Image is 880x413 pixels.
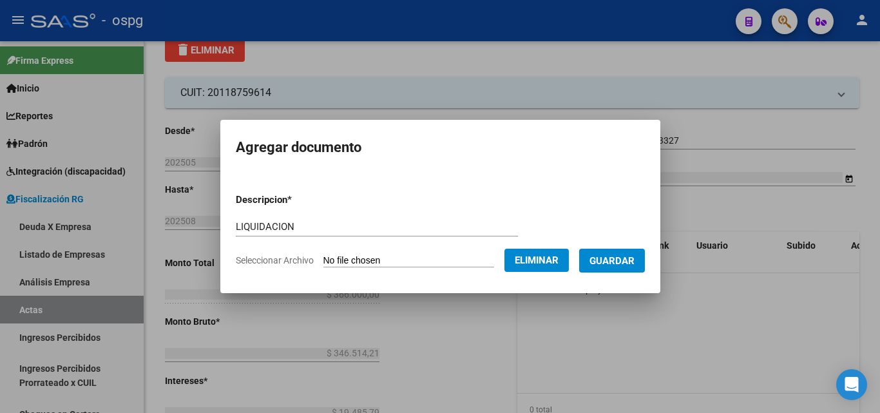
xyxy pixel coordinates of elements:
[236,255,314,265] span: Seleccionar Archivo
[236,193,359,207] p: Descripcion
[579,249,645,273] button: Guardar
[836,369,867,400] div: Open Intercom Messenger
[236,135,645,160] h2: Agregar documento
[504,249,569,272] button: Eliminar
[515,255,559,266] span: Eliminar
[589,255,635,267] span: Guardar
